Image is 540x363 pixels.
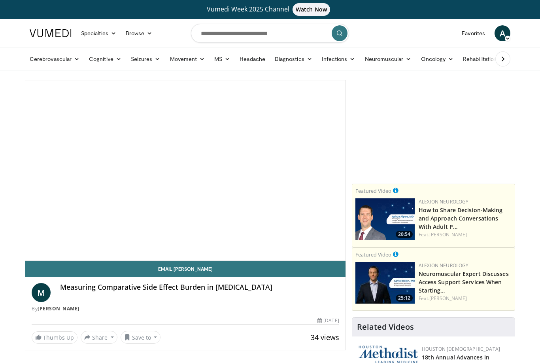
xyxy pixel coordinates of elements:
img: 2bf2d289-411f-4b07-ae83-8201e53ce944.png.150x105_q85_crop-smart_upscale.png [355,198,415,240]
a: [PERSON_NAME] [429,295,467,302]
a: [PERSON_NAME] [429,231,467,238]
small: Featured Video [355,251,391,258]
a: A [495,25,510,41]
a: Seizures [126,51,165,67]
a: Oncology [416,51,459,67]
a: Cognitive [84,51,126,67]
a: Headache [235,51,270,67]
small: Featured Video [355,187,391,194]
span: Watch Now [293,3,330,16]
a: [PERSON_NAME] [38,305,79,312]
div: Feat. [419,295,512,302]
h4: Related Videos [357,322,414,332]
video-js: Video Player [25,80,346,261]
a: Thumbs Up [32,331,77,344]
a: Specialties [76,25,121,41]
span: 25:12 [396,295,413,302]
img: VuMedi Logo [30,29,72,37]
a: Vumedi Week 2025 ChannelWatch Now [31,3,509,16]
span: Vumedi Week 2025 Channel [207,5,333,13]
h4: Measuring Comparative Side Effect Burden in [MEDICAL_DATA] [60,283,339,292]
a: Favorites [457,25,490,41]
a: Infections [317,51,360,67]
div: Feat. [419,231,512,238]
a: Neuromuscular Expert Discusses Access Support Services When Starting… [419,270,509,294]
a: Browse [121,25,157,41]
a: Alexion Neurology [419,262,469,269]
a: Movement [165,51,210,67]
a: Alexion Neurology [419,198,469,205]
a: Cerebrovascular [25,51,84,67]
a: 20:54 [355,198,415,240]
a: Email [PERSON_NAME] [25,261,346,277]
span: 34 views [311,333,339,342]
a: MS [210,51,235,67]
a: M [32,283,51,302]
button: Save to [121,331,161,344]
input: Search topics, interventions [191,24,349,43]
iframe: Advertisement [374,80,493,179]
button: Share [81,331,117,344]
a: Houston [DEMOGRAPHIC_DATA] [422,346,500,352]
a: 25:12 [355,262,415,304]
a: Rehabilitation [458,51,502,67]
a: Neuromuscular [360,51,416,67]
img: 2b05e332-28e1-4d48-9f23-7cad04c9557c.png.150x105_q85_crop-smart_upscale.jpg [355,262,415,304]
div: [DATE] [317,317,339,324]
span: 20:54 [396,231,413,238]
a: How to Share Decision-Making and Approach Conversations With Adult P… [419,206,503,230]
div: By [32,305,339,312]
a: Diagnostics [270,51,317,67]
